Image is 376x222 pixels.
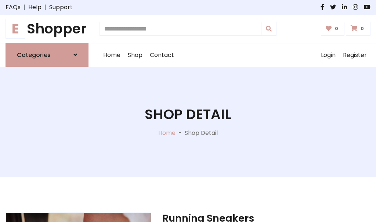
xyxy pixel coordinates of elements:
a: Login [317,43,339,67]
a: FAQs [6,3,21,12]
a: Support [49,3,73,12]
a: Shop [124,43,146,67]
span: | [21,3,28,12]
a: Register [339,43,370,67]
h6: Categories [17,51,51,58]
p: - [176,129,185,137]
a: Categories [6,43,88,67]
h1: Shopper [6,21,88,37]
span: 0 [359,25,366,32]
a: Contact [146,43,178,67]
a: EShopper [6,21,88,37]
a: 0 [346,22,370,36]
span: 0 [333,25,340,32]
span: E [6,19,25,39]
span: | [41,3,49,12]
p: Shop Detail [185,129,218,137]
a: 0 [321,22,345,36]
a: Help [28,3,41,12]
a: Home [158,129,176,137]
a: Home [100,43,124,67]
h1: Shop Detail [145,106,231,123]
